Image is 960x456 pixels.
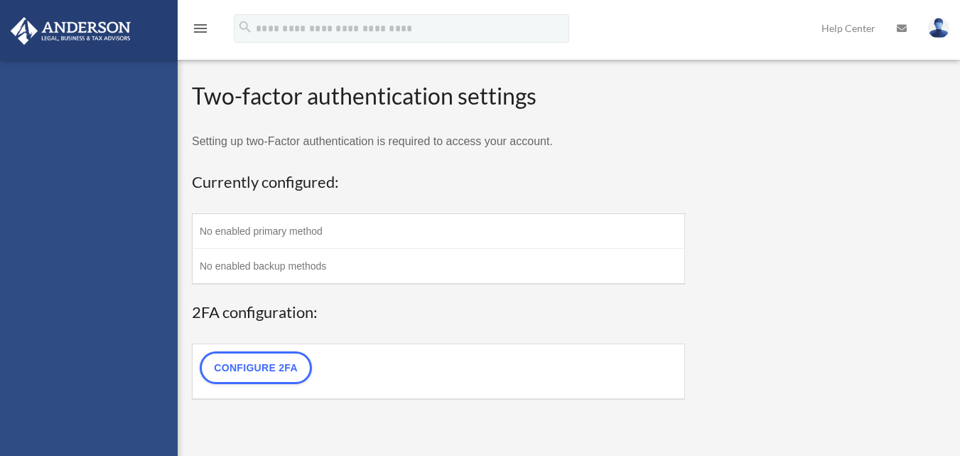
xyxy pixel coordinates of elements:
td: No enabled backup methods [193,249,685,285]
h2: Two-factor authentication settings [192,80,685,112]
a: menu [192,25,209,37]
td: No enabled primary method [193,214,685,249]
i: menu [192,20,209,37]
img: Anderson Advisors Platinum Portal [6,17,135,45]
p: Setting up two-Factor authentication is required to access your account. [192,132,685,152]
h3: 2FA configuration: [192,302,685,324]
i: search [237,19,253,35]
a: Configure 2FA [200,351,312,384]
h3: Currently configured: [192,171,685,193]
img: User Pic [928,18,949,38]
